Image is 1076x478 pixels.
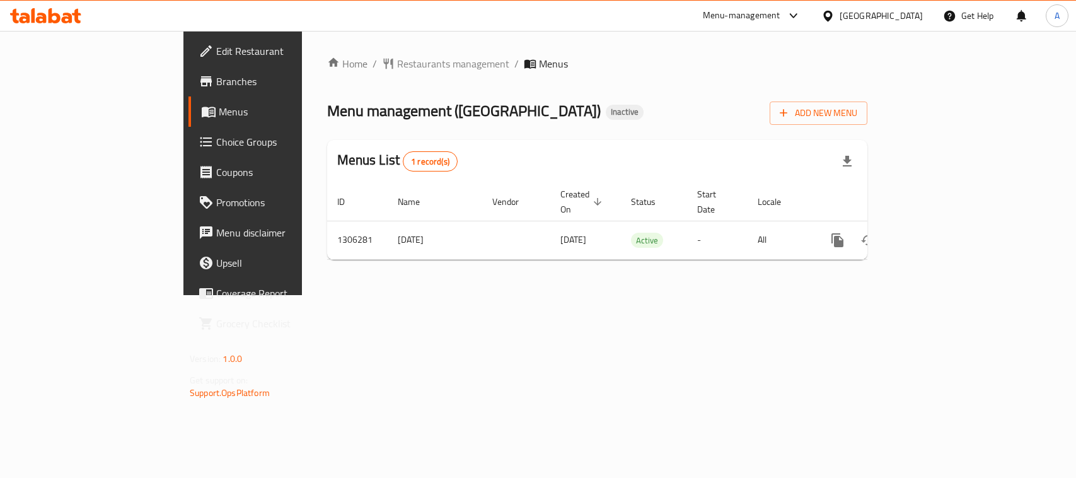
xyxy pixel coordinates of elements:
span: Upsell [216,255,353,271]
a: Edit Restaurant [188,36,363,66]
a: Grocery Checklist [188,308,363,339]
a: Coverage Report [188,278,363,308]
span: Branches [216,74,353,89]
span: Choice Groups [216,134,353,149]
span: Active [631,233,663,248]
button: more [823,225,853,255]
button: Add New Menu [770,102,867,125]
a: Support.OpsPlatform [190,385,270,401]
span: Start Date [697,187,732,217]
a: Restaurants management [382,56,509,71]
button: Change Status [853,225,883,255]
div: [GEOGRAPHIC_DATA] [840,9,923,23]
div: Total records count [403,151,458,172]
span: Get support on: [190,372,248,388]
a: Menus [188,96,363,127]
div: Export file [832,146,862,177]
span: Menus [539,56,568,71]
span: Menus [219,104,353,119]
a: Coupons [188,157,363,187]
span: Vendor [492,194,535,209]
span: Coupons [216,165,353,180]
span: Grocery Checklist [216,316,353,331]
td: [DATE] [388,221,482,259]
a: Upsell [188,248,363,278]
li: / [514,56,519,71]
a: Promotions [188,187,363,218]
td: All [748,221,813,259]
span: Inactive [606,107,644,117]
span: Coverage Report [216,286,353,301]
span: Restaurants management [397,56,509,71]
span: Locale [758,194,797,209]
a: Branches [188,66,363,96]
span: Add New Menu [780,105,857,121]
span: Name [398,194,436,209]
span: Version: [190,351,221,367]
span: A [1055,9,1060,23]
h2: Menus List [337,151,458,172]
span: ID [337,194,361,209]
table: enhanced table [327,183,954,260]
a: Choice Groups [188,127,363,157]
span: 1.0.0 [223,351,242,367]
span: Created On [560,187,606,217]
li: / [373,56,377,71]
nav: breadcrumb [327,56,867,71]
span: 1 record(s) [403,156,457,168]
span: [DATE] [560,231,586,248]
span: Edit Restaurant [216,44,353,59]
span: Promotions [216,195,353,210]
div: Inactive [606,105,644,120]
span: Status [631,194,672,209]
a: Menu disclaimer [188,218,363,248]
td: - [687,221,748,259]
span: Menu management ( [GEOGRAPHIC_DATA] ) [327,96,601,125]
th: Actions [813,183,954,221]
span: Menu disclaimer [216,225,353,240]
div: Menu-management [703,8,780,23]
